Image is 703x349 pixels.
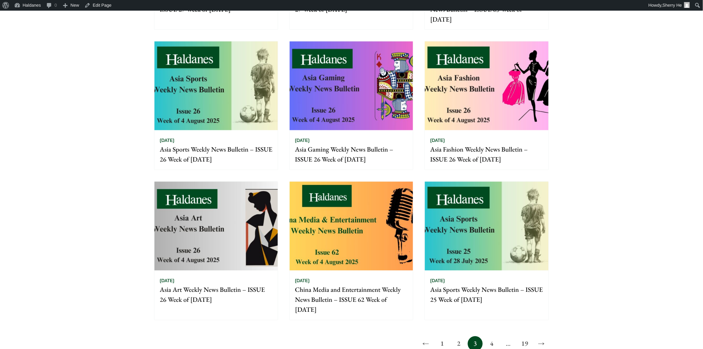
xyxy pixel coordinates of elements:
[295,138,310,144] time: [DATE]
[160,145,272,165] p: Asia Sports Weekly News Bulletin – ISSUE 26 Week of [DATE]
[289,41,413,170] a: [DATE] Asia Gaming Weekly News Bulletin – ISSUE 26 Week of [DATE]
[289,181,413,320] a: [DATE] China Media and Entertainment Weekly News Bulletin – ISSUE 62 Week of [DATE]
[160,138,174,144] time: [DATE]
[160,285,272,305] p: Asia Art Weekly News Bulletin – ISSUE 26 Week of [DATE]
[662,3,682,8] span: Sherry He
[160,278,174,284] time: [DATE]
[425,181,549,320] a: [DATE] Asia Sports Weekly News Bulletin – ISSUE 25 Week of [DATE]
[295,278,310,284] time: [DATE]
[430,285,543,305] p: Asia Sports Weekly News Bulletin – ISSUE 25 Week of [DATE]
[295,285,408,315] p: China Media and Entertainment Weekly News Bulletin – ISSUE 62 Week of [DATE]
[430,145,543,165] p: Asia Fashion Weekly News Bulletin – ISSUE 26 Week of [DATE]
[154,181,278,320] a: [DATE] Asia Art Weekly News Bulletin – ISSUE 26 Week of [DATE]
[430,278,445,284] time: [DATE]
[430,138,445,144] time: [DATE]
[154,41,278,170] a: [DATE] Asia Sports Weekly News Bulletin – ISSUE 26 Week of [DATE]
[295,145,408,165] p: Asia Gaming Weekly News Bulletin – ISSUE 26 Week of [DATE]
[425,41,549,170] a: [DATE] Asia Fashion Weekly News Bulletin – ISSUE 26 Week of [DATE]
